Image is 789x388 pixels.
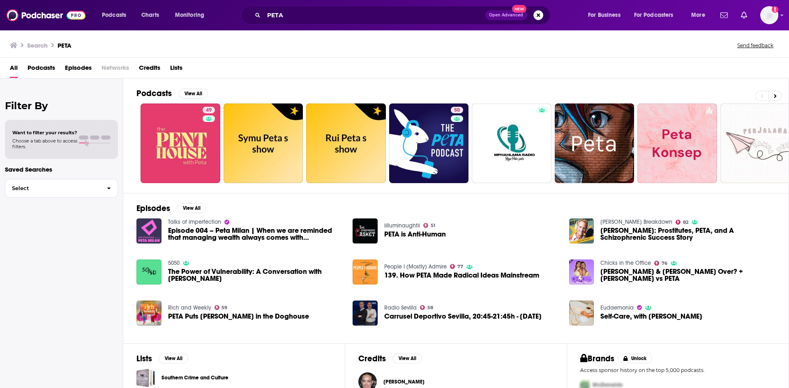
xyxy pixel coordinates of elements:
a: ListsView All [136,354,188,364]
h2: Brands [580,354,614,364]
a: 49 [203,107,215,113]
a: Southern Crime and Culture [136,369,155,387]
a: Southern Crime and Culture [161,373,228,382]
img: 139. How PETA Made Radical Ideas Mainstream [353,259,378,285]
p: Saved Searches [5,165,118,173]
h2: Episodes [136,203,170,214]
span: 76 [662,262,667,265]
span: PETA Puts [PERSON_NAME] in the Doghouse [168,313,309,320]
button: open menu [582,9,631,22]
a: 82 [676,220,688,225]
button: Open AdvancedNew [485,10,527,20]
a: Show notifications dropdown [738,8,750,22]
a: 139. How PETA Made Radical Ideas Mainstream [384,272,539,279]
img: Carrusel Deportivo Sevilla, 20:45-21:45h - 08/12/2024 [353,301,378,326]
a: 58 [420,305,433,310]
img: Episode 004 – Peta Milan | When we are reminded that managing wealth always comes with responsibi... [136,218,161,243]
a: Credits [139,61,160,78]
span: New [512,5,527,13]
h2: Credits [358,354,386,364]
a: Chicks in the Office [600,259,651,266]
a: Dan Mathews: Prostitutes, PETA, and A Schizophrenic Success Story [600,227,775,241]
button: open menu [169,9,215,22]
a: iilluminaughtii [384,222,420,229]
button: Show profile menu [760,6,778,24]
a: Self-Care, with Peta Sigley [600,313,702,320]
span: More [691,9,705,21]
button: open menu [96,9,137,22]
a: 50 [389,103,469,183]
img: Podchaser - Follow, Share and Rate Podcasts [7,7,85,23]
a: All [10,61,18,78]
a: EpisodesView All [136,203,206,214]
a: 50 [451,107,463,113]
a: 49 [141,103,220,183]
a: Talks of imperfection [168,218,221,225]
button: open menu [685,9,715,22]
span: [PERSON_NAME] [383,379,424,385]
button: open menu [629,9,685,22]
span: For Business [588,9,621,21]
button: Send feedback [735,42,776,49]
span: For Podcasters [634,9,674,21]
button: View All [178,89,208,99]
p: Access sponsor history on the top 5,000 podcasts. [580,367,775,373]
input: Search podcasts, credits, & more... [264,9,485,22]
a: Episode 004 – Peta Milan | When we are reminded that managing wealth always comes with responsibi... [168,227,343,241]
img: PETA Puts Pete Davidson in the Doghouse [136,301,161,326]
a: PETA is Anti-Human [384,231,446,238]
span: 77 [457,265,463,269]
h2: Podcasts [136,88,172,99]
span: 51 [431,224,435,227]
span: 58 [427,306,433,310]
div: Search podcasts, credits, & more... [249,6,558,25]
a: Charts [136,9,164,22]
span: Carrusel Deportivo Sevilla, 20:45-21:45h - [DATE] [384,313,542,320]
svg: Add a profile image [772,6,778,13]
a: Lists [170,61,182,78]
span: Logged in as WesBurdett [760,6,778,24]
img: The Power of Vulnerability: A Conversation with Peta Slocombe [136,259,161,285]
img: User Profile [760,6,778,24]
span: 59 [221,306,227,310]
span: [PERSON_NAME] & [PERSON_NAME] Over? + [PERSON_NAME] vs PETA [600,268,775,282]
img: Taylor Swift & Matty Healy Over? + Pete Davison vs PETA [569,259,594,285]
a: PETA is Anti-Human [353,218,378,243]
a: Episodes [65,61,92,78]
a: Peta Murgatroyd [383,379,424,385]
a: CreditsView All [358,354,422,364]
img: Dan Mathews: Prostitutes, PETA, and A Schizophrenic Success Story [569,218,594,243]
span: 82 [683,220,688,224]
h2: Lists [136,354,152,364]
a: PodcastsView All [136,88,208,99]
a: 5050 [168,259,180,266]
span: Podcasts [102,9,126,21]
span: Self-Care, with [PERSON_NAME] [600,313,702,320]
button: Unlock [618,354,653,363]
h3: Search [27,41,48,49]
img: Self-Care, with Peta Sigley [569,301,594,326]
h2: Filter By [5,100,118,112]
span: Choose a tab above to access filters. [12,138,77,149]
span: 49 [206,106,212,115]
button: View All [177,203,206,213]
button: View All [392,354,422,363]
a: Mayim Bialik's Breakdown [600,218,672,225]
a: 51 [423,223,435,228]
span: The Power of Vulnerability: A Conversation with [PERSON_NAME] [168,268,343,282]
a: 59 [215,305,228,310]
a: Carrusel Deportivo Sevilla, 20:45-21:45h - 08/12/2024 [384,313,542,320]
